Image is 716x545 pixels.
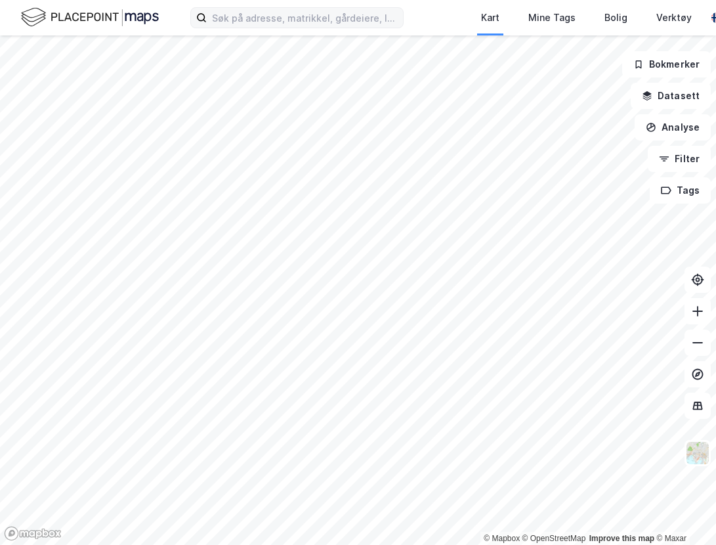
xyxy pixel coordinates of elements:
div: Verktøy [656,10,692,26]
div: Kart [481,10,499,26]
div: Mine Tags [528,10,576,26]
div: Kontrollprogram for chat [650,482,716,545]
img: logo.f888ab2527a4732fd821a326f86c7f29.svg [21,6,159,29]
div: Bolig [604,10,627,26]
iframe: Chat Widget [650,482,716,545]
input: Søk på adresse, matrikkel, gårdeiere, leietakere eller personer [207,8,403,28]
